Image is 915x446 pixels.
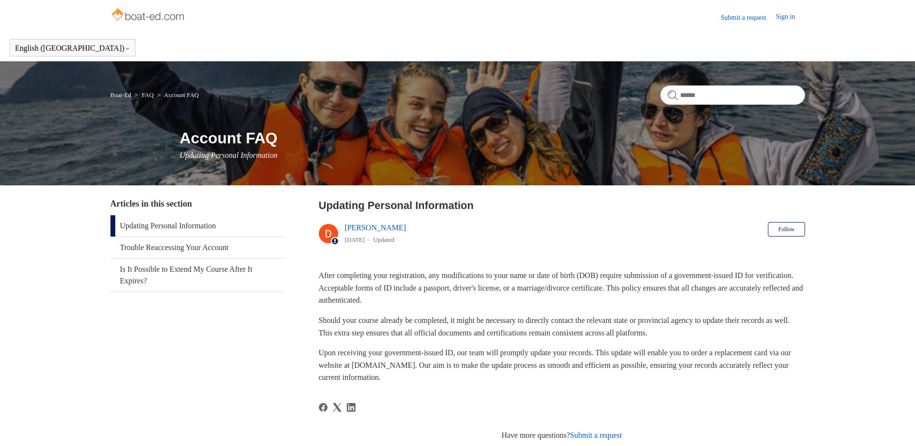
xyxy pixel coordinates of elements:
[776,12,805,23] a: Sign in
[319,269,805,307] p: After completing your registration, any modifications to your name or date of birth (DOB) require...
[133,91,155,98] li: FAQ
[319,347,805,384] p: Upon receiving your government-issued ID, our team will promptly update your records. This update...
[319,314,805,339] p: Should your course already be completed, it might be necessary to directly contact the relevant s...
[345,223,406,232] a: [PERSON_NAME]
[347,403,355,412] a: LinkedIn
[110,91,131,98] a: Boat-Ed
[319,197,805,213] h2: Updating Personal Information
[15,44,130,53] button: English ([GEOGRAPHIC_DATA])
[110,199,192,209] span: Articles in this section
[110,91,133,98] li: Boat-Ed
[110,237,284,258] a: Trouble Reaccessing Your Account
[768,222,805,237] button: Follow Article
[180,151,278,159] span: Updating Personal Information
[319,403,328,412] svg: Share this page on Facebook
[110,259,284,292] a: Is It Possible to Extend My Course After It Expires?
[333,403,341,412] svg: Share this page on X Corp
[142,91,154,98] a: FAQ
[319,430,805,441] div: Have more questions?
[319,403,328,412] a: Facebook
[570,431,622,439] a: Submit a request
[347,403,355,412] svg: Share this page on LinkedIn
[373,236,395,243] li: Updated
[110,6,187,25] img: Boat-Ed Help Center home page
[721,13,776,23] a: Submit a request
[110,215,284,237] a: Updating Personal Information
[180,126,805,150] h1: Account FAQ
[333,403,341,412] a: X Corp
[345,236,365,243] time: 03/01/2024, 14:53
[155,91,199,98] li: Account FAQ
[660,85,805,105] input: Search
[164,91,199,98] a: Account FAQ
